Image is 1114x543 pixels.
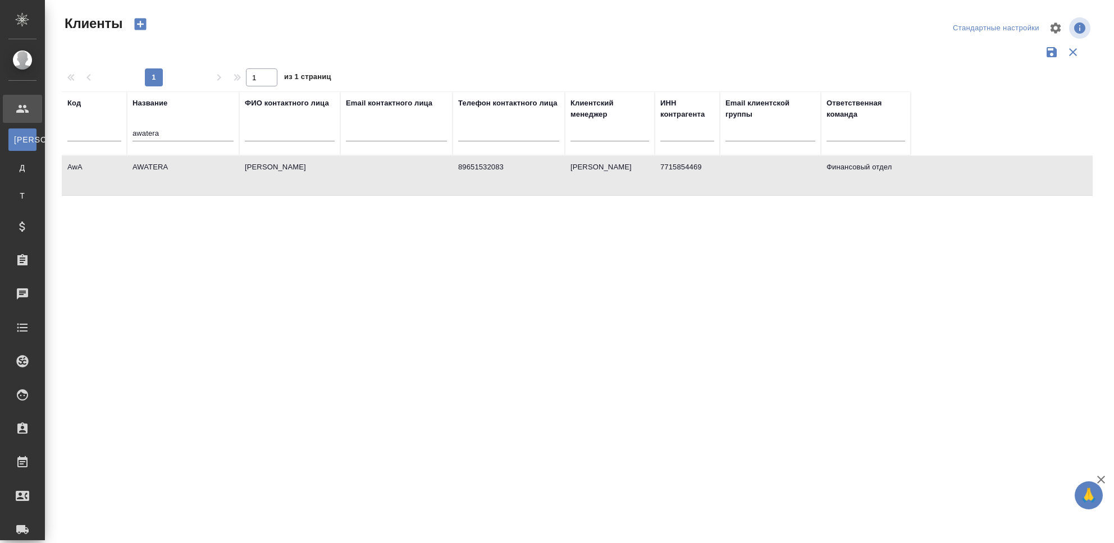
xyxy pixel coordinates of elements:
div: Email контактного лица [346,98,432,109]
span: из 1 страниц [284,70,331,86]
td: [PERSON_NAME] [239,156,340,195]
button: Создать [127,15,154,34]
button: Сохранить фильтры [1041,42,1062,63]
span: Т [14,190,31,201]
a: [PERSON_NAME] [8,128,36,151]
a: Т [8,185,36,207]
span: Д [14,162,31,173]
a: Д [8,157,36,179]
span: Настроить таблицу [1042,15,1069,42]
div: Телефон контактного лица [458,98,558,109]
button: 🙏 [1075,481,1103,509]
button: Сбросить фильтры [1062,42,1084,63]
div: Email клиентской группы [725,98,815,120]
div: Клиентский менеджер [570,98,649,120]
td: 7715854469 [655,156,720,195]
span: Посмотреть информацию [1069,17,1093,39]
span: [PERSON_NAME] [14,134,31,145]
div: Код [67,98,81,109]
td: AwA [62,156,127,195]
div: ИНН контрагента [660,98,714,120]
td: [PERSON_NAME] [565,156,655,195]
div: Название [133,98,167,109]
p: 89651532083 [458,162,559,173]
span: Клиенты [62,15,122,33]
div: split button [950,20,1042,37]
div: Ответственная команда [827,98,905,120]
td: AWATERA [127,156,239,195]
div: ФИО контактного лица [245,98,329,109]
td: Финансовый отдел [821,156,911,195]
span: 🙏 [1079,484,1098,507]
